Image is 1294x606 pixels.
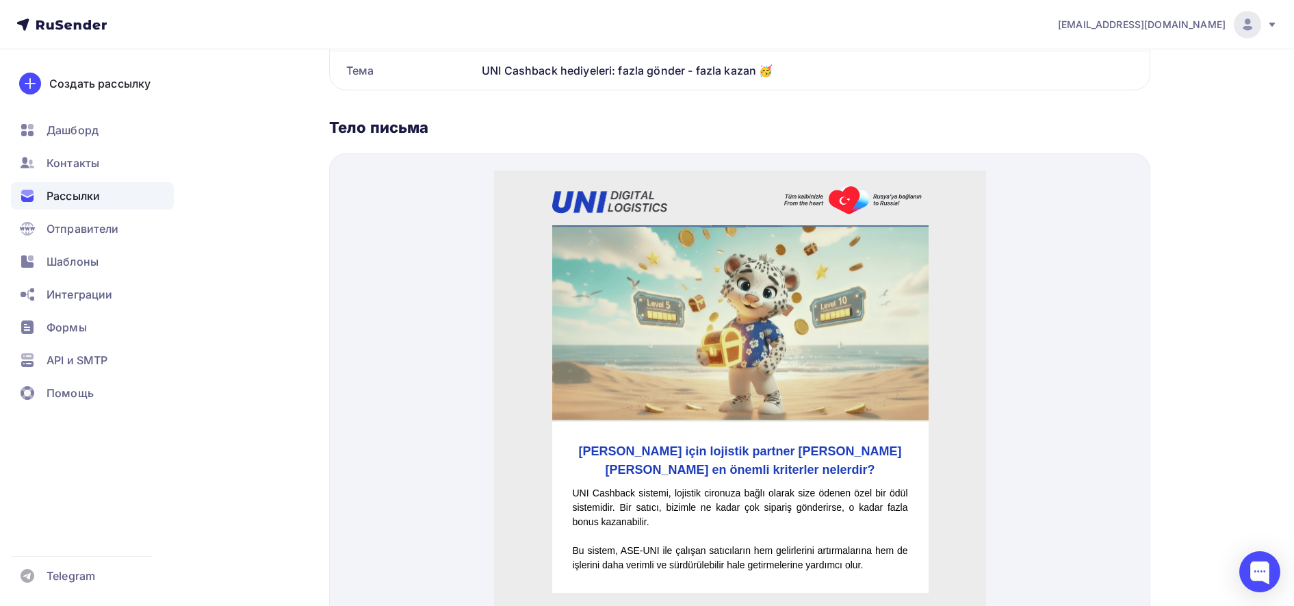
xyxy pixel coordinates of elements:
p: Bu sistem, ASE-UNI ile çalışan satıcıların hem gelirlerini artırmalarına hem de işlerini daha ver... [79,373,414,402]
span: Дашборд [47,122,99,138]
a: Отправители [11,215,174,242]
span: Помощь [47,385,94,401]
div: UNI Cashback hediyeleri: fazla gönder - fazla kazan 🥳 [476,51,1150,90]
a: Шаблоны [11,248,174,275]
span: Рассылки [47,188,100,204]
span: Отправители [47,220,119,237]
span: Формы [47,319,87,336]
a: [EMAIL_ADDRESS][DOMAIN_NAME] [1058,11,1278,38]
a: Контакты [11,149,174,177]
strong: UNI Cashback baremleri aşağıdaki şekildedir [115,466,377,479]
a: Формы [11,314,174,341]
div: Тело письма [329,118,1150,137]
span: API и SMTP [47,352,107,368]
span: Шаблоны [47,253,99,270]
a: Рассылки [11,182,174,210]
div: Тема [330,51,476,90]
p: UNI Cashback sistemi, lojistik cironuza bağlı olarak size ödenen özel bir ödül sistemidir. Bir sa... [79,316,414,359]
strong: [PERSON_NAME] için lojistik partner [PERSON_NAME][PERSON_NAME] en önemli kriterler nelerdir? [84,274,407,306]
div: Создать рассылку [49,75,151,92]
span: [EMAIL_ADDRESS][DOMAIN_NAME] [1058,18,1226,31]
span: Контакты [47,155,99,171]
span: Telegram [47,568,95,584]
span: Интеграции [47,286,112,303]
a: Дашборд [11,116,174,144]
